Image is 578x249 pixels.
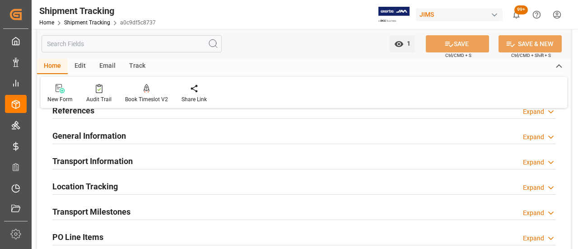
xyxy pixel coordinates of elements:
[514,5,528,14] span: 99+
[47,95,73,103] div: New Form
[52,231,103,243] h2: PO Line Items
[52,104,94,117] h2: References
[416,6,506,23] button: JIMS
[64,19,110,26] a: Shipment Tracking
[68,59,93,74] div: Edit
[523,183,544,193] div: Expand
[39,4,156,18] div: Shipment Tracking
[527,5,547,25] button: Help Center
[404,40,410,47] span: 1
[523,158,544,167] div: Expand
[506,5,527,25] button: show 100 new notifications
[378,7,410,23] img: Exertis%20JAM%20-%20Email%20Logo.jpg_1722504956.jpg
[52,206,131,218] h2: Transport Milestones
[523,208,544,218] div: Expand
[523,234,544,243] div: Expand
[52,130,126,142] h2: General Information
[122,59,152,74] div: Track
[86,95,112,103] div: Audit Trail
[499,35,562,52] button: SAVE & NEW
[426,35,489,52] button: SAVE
[445,52,471,59] span: Ctrl/CMD + S
[390,35,415,52] button: open menu
[52,155,133,167] h2: Transport Information
[523,107,544,117] div: Expand
[52,180,118,193] h2: Location Tracking
[37,59,68,74] div: Home
[511,52,551,59] span: Ctrl/CMD + Shift + S
[42,35,222,52] input: Search Fields
[182,95,207,103] div: Share Link
[39,19,54,26] a: Home
[93,59,122,74] div: Email
[125,95,168,103] div: Book Timeslot V2
[523,132,544,142] div: Expand
[416,8,503,21] div: JIMS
